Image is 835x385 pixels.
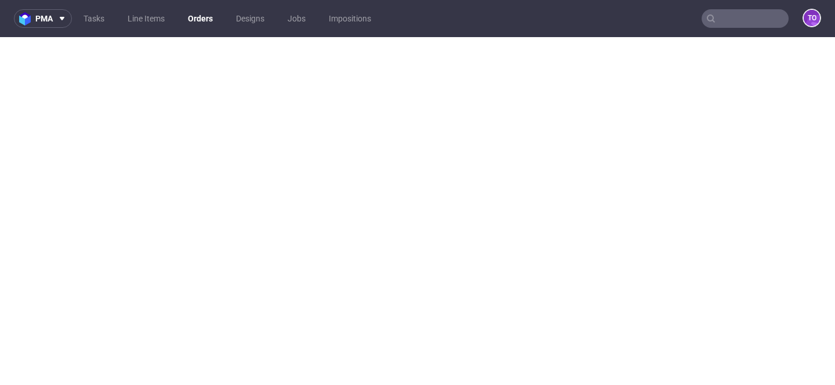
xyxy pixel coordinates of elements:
img: logo [19,12,35,26]
span: pma [35,14,53,23]
figcaption: to [804,10,820,26]
a: Impositions [322,9,378,28]
a: Designs [229,9,271,28]
a: Orders [181,9,220,28]
a: Line Items [121,9,172,28]
a: Jobs [281,9,313,28]
button: pma [14,9,72,28]
a: Tasks [77,9,111,28]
